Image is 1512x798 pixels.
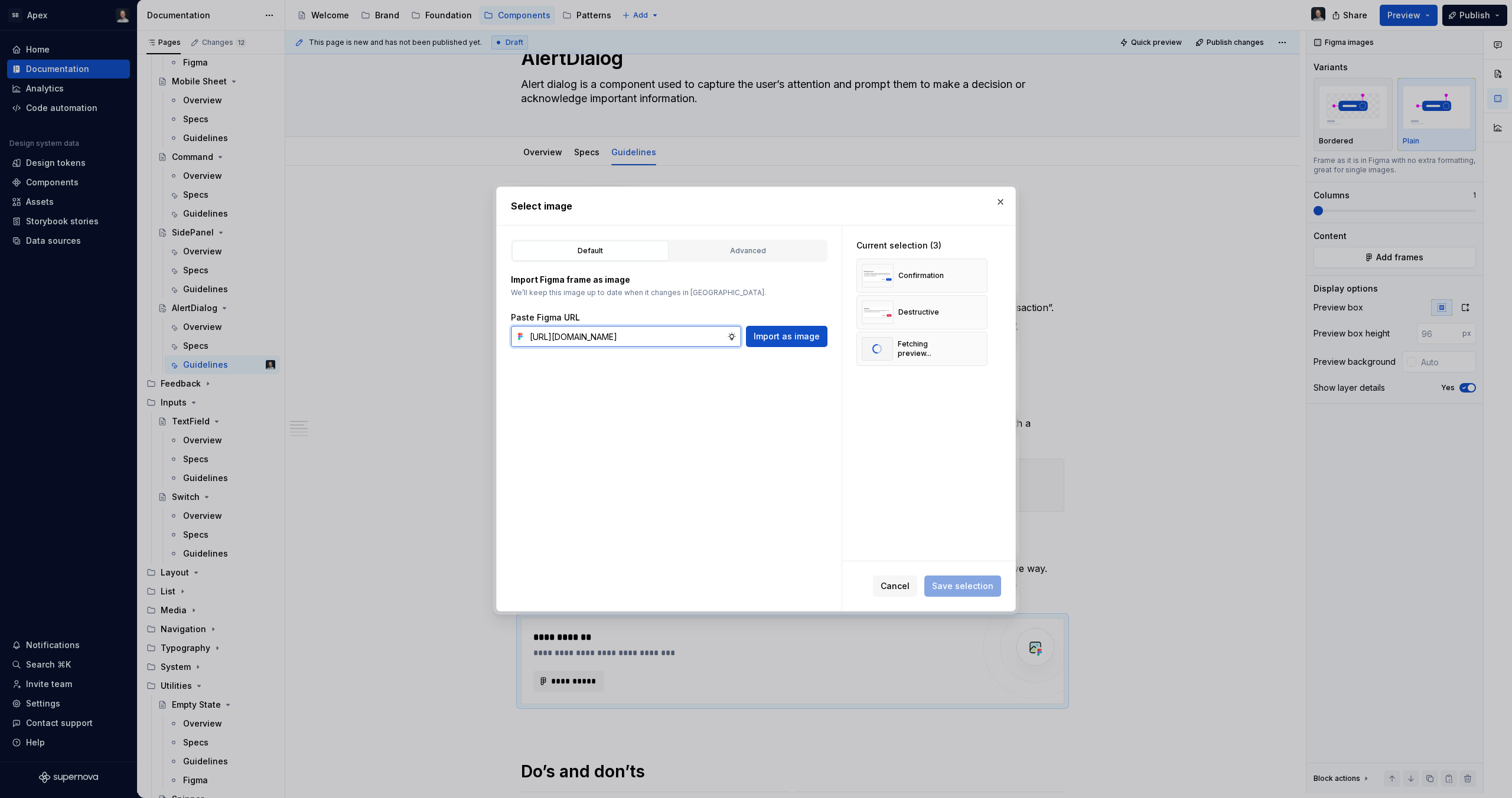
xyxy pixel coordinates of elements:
div: Advanced [674,245,822,257]
p: Import Figma frame as image [511,274,827,286]
input: https://figma.com/file... [525,326,727,347]
h2: Select image [511,199,1001,213]
div: Default [516,245,664,257]
div: Fetching preview... [898,339,961,358]
p: We’ll keep this image up to date when it changes in [GEOGRAPHIC_DATA]. [511,288,827,297]
div: Destructive [898,308,939,317]
label: Paste Figma URL [511,312,580,323]
button: Import as image [746,326,827,347]
span: Cancel [881,580,910,592]
span: Import as image [754,331,820,342]
button: Cancel [873,575,917,597]
div: Confirmation [898,271,944,280]
div: Current selection (3) [856,240,988,251]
